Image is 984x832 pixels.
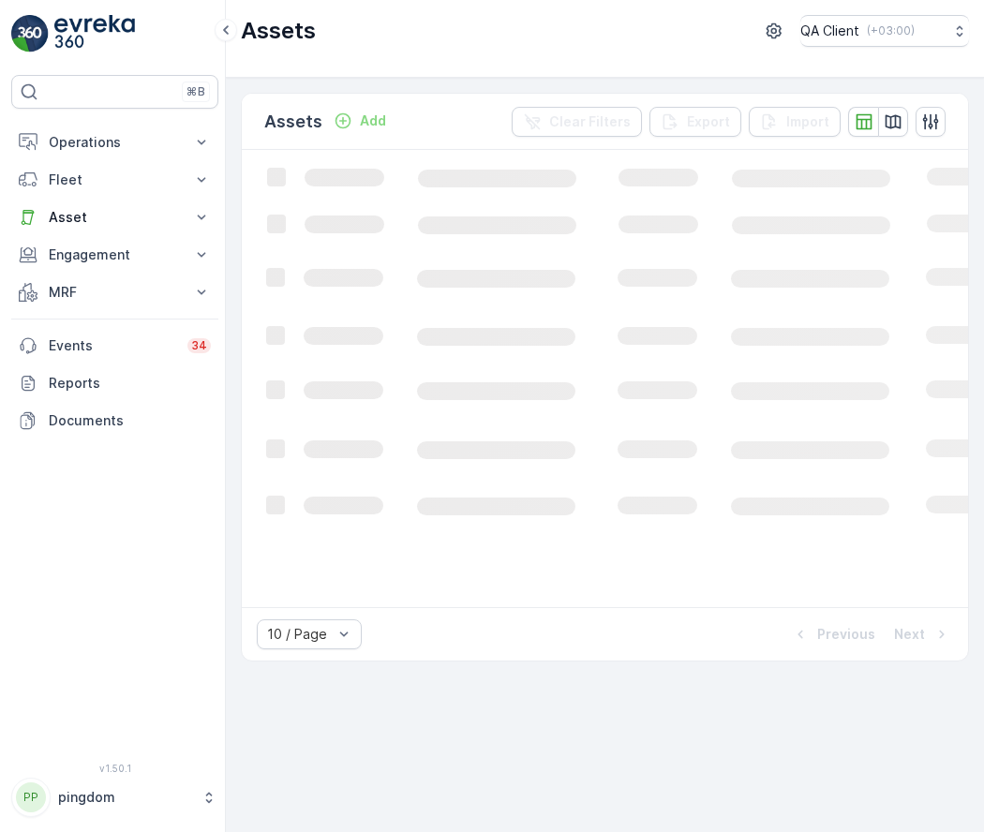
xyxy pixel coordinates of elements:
[11,327,218,364] a: Events34
[11,15,49,52] img: logo
[54,15,135,52] img: logo_light-DOdMpM7g.png
[892,623,953,646] button: Next
[326,110,394,132] button: Add
[11,763,218,774] span: v 1.50.1
[49,336,176,355] p: Events
[11,778,218,817] button: PPpingdom
[687,112,730,131] p: Export
[800,22,859,40] p: QA Client
[16,782,46,812] div: PP
[512,107,642,137] button: Clear Filters
[191,338,207,353] p: 34
[49,208,181,227] p: Asset
[49,283,181,302] p: MRF
[11,199,218,236] button: Asset
[360,111,386,130] p: Add
[186,84,205,99] p: ⌘B
[867,23,915,38] p: ( +03:00 )
[264,109,322,135] p: Assets
[789,623,877,646] button: Previous
[11,402,218,439] a: Documents
[49,245,181,264] p: Engagement
[49,171,181,189] p: Fleet
[49,411,211,430] p: Documents
[549,112,631,131] p: Clear Filters
[749,107,841,137] button: Import
[786,112,829,131] p: Import
[649,107,741,137] button: Export
[241,16,316,46] p: Assets
[894,625,925,644] p: Next
[11,364,218,402] a: Reports
[11,236,218,274] button: Engagement
[58,788,192,807] p: pingdom
[49,133,181,152] p: Operations
[800,15,969,47] button: QA Client(+03:00)
[11,124,218,161] button: Operations
[49,374,211,393] p: Reports
[11,161,218,199] button: Fleet
[11,274,218,311] button: MRF
[817,625,875,644] p: Previous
